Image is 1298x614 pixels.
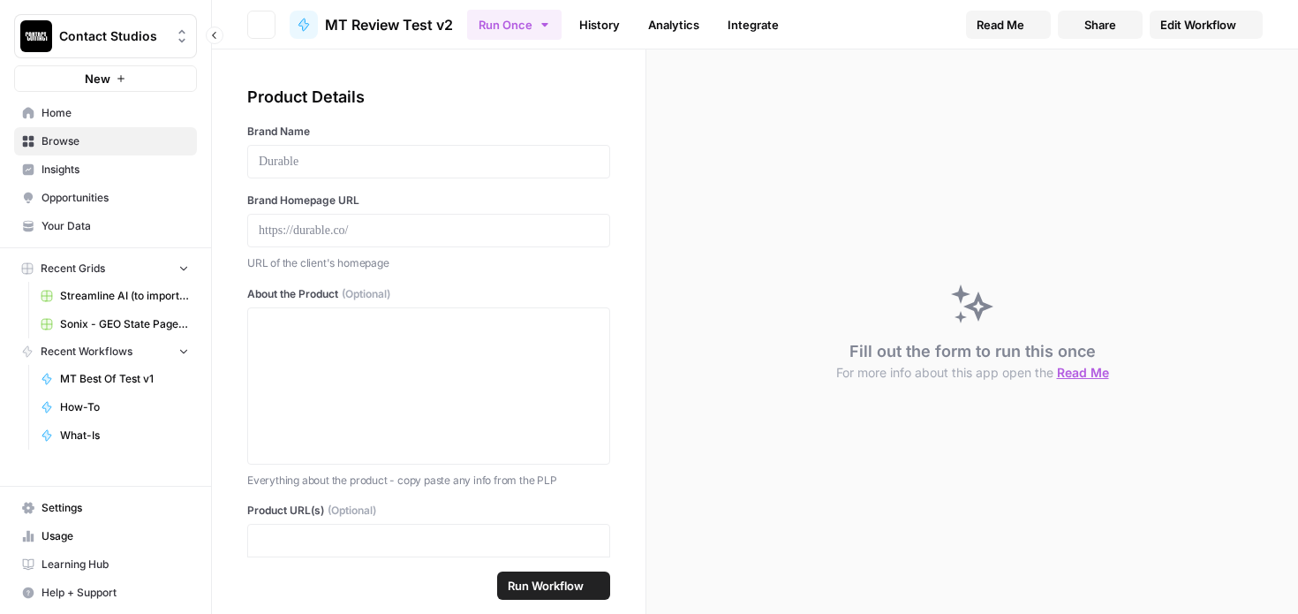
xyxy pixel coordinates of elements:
div: Product Details [247,85,610,110]
span: Home [42,105,189,121]
span: What-Is [60,428,189,443]
span: MT Review Test v2 [325,14,453,35]
label: Brand Homepage URL [247,193,610,208]
button: Run Once [467,10,562,40]
span: Sonix - GEO State Pages Grid [60,316,189,332]
span: Usage [42,528,189,544]
a: Settings [14,494,197,522]
span: Read Me [977,16,1024,34]
a: Your Data [14,212,197,240]
p: Everything about the product - copy paste any info from the PLP [247,472,610,489]
span: Your Data [42,218,189,234]
button: Run Workflow [497,572,610,600]
a: MT Best Of Test v1 [33,365,197,393]
a: Usage [14,522,197,550]
label: About the Product [247,286,610,302]
img: Contact Studios Logo [20,20,52,52]
span: Opportunities [42,190,189,206]
span: How-To [60,399,189,415]
span: Browse [42,133,189,149]
label: Product URL(s) [247,503,610,519]
button: New [14,65,197,92]
span: Read Me [1057,365,1109,380]
span: Share [1084,16,1116,34]
a: Analytics [638,11,710,39]
span: MT Best Of Test v1 [60,371,189,387]
span: Recent Grids [41,261,105,277]
a: Home [14,99,197,127]
label: Brand Name [247,124,610,140]
button: For more info about this app open the Read Me [836,364,1109,382]
button: Recent Workflows [14,338,197,365]
span: Edit Workflow [1160,16,1236,34]
span: Streamline AI (to import) - Streamline AI Import.csv [60,288,189,304]
a: Learning Hub [14,550,197,579]
a: History [569,11,630,39]
a: Browse [14,127,197,155]
span: Recent Workflows [41,344,132,360]
button: Help + Support [14,579,197,607]
div: Fill out the form to run this once [836,339,1109,382]
span: Help + Support [42,585,189,601]
button: Read Me [966,11,1051,39]
a: Insights [14,155,197,184]
span: (Optional) [328,503,376,519]
span: New [85,70,110,87]
a: What-Is [33,421,197,450]
span: Contact Studios [59,27,166,45]
a: MT Review Test v2 [290,11,453,39]
a: How-To [33,393,197,421]
span: Settings [42,500,189,516]
a: Sonix - GEO State Pages Grid [33,310,197,338]
a: Opportunities [14,184,197,212]
p: URL of the client's homepage [247,254,610,272]
button: Recent Grids [14,255,197,282]
a: Streamline AI (to import) - Streamline AI Import.csv [33,282,197,310]
button: Workspace: Contact Studios [14,14,197,58]
a: Edit Workflow [1150,11,1263,39]
span: Insights [42,162,189,178]
span: Learning Hub [42,557,189,572]
span: (Optional) [342,286,390,302]
a: Integrate [717,11,789,39]
button: Share [1058,11,1143,39]
span: Run Workflow [508,577,584,595]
